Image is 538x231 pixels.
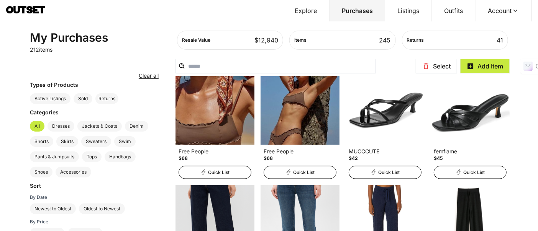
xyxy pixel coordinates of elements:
[125,121,148,132] label: Denim
[30,182,159,191] div: Sort
[431,164,510,179] a: Quick List
[30,151,79,162] label: Pants & Jumpsuits
[30,109,159,118] div: Categories
[261,164,340,179] a: Quick List
[434,148,507,155] div: femflame
[179,155,188,161] div: $68
[261,67,340,145] img: Product Image
[497,36,503,45] div: 41
[254,36,278,45] div: $ 12,940
[261,67,340,179] a: Product ImageFree People$68Quick List
[81,136,111,147] label: Sweaters
[139,72,159,80] button: Clear all
[349,148,422,155] div: MUCCCUTE
[264,148,336,155] div: Free People
[30,167,52,177] label: Shoes
[56,136,78,147] label: Skirts
[407,37,424,43] div: Returns
[378,169,400,176] span: Quick List
[460,59,510,73] button: Add Item
[56,167,91,177] label: Accessories
[30,46,52,54] p: 212 items
[416,59,457,73] button: Select
[30,194,159,200] div: By Date
[379,36,391,45] div: 245
[79,203,125,214] label: Oldest to Newest
[30,203,76,214] label: Newest to Oldest
[30,31,108,44] div: My Purchases
[176,67,254,179] a: Product ImageFree People$68Quick List
[346,67,425,179] a: Product ImageMUCCCUTE$42Quick List
[346,164,425,179] a: Quick List
[431,67,510,145] img: Product Image
[176,67,254,145] img: Product Image
[74,93,92,104] label: Sold
[293,169,315,176] span: Quick List
[208,169,230,176] span: Quick List
[30,121,44,132] label: All
[77,121,122,132] label: Jackets & Coats
[179,148,251,155] div: Free People
[114,136,136,147] label: Swim
[30,219,159,225] div: By Price
[346,67,425,145] img: Product Image
[463,169,485,176] span: Quick List
[48,121,74,132] label: Dresses
[105,151,136,162] label: Handbags
[82,151,102,162] label: Tops
[30,93,71,104] label: Active Listings
[30,81,159,90] div: Types of Products
[431,67,510,179] a: Product Imagefemflame$45Quick List
[434,155,443,161] div: $45
[349,155,358,161] div: $42
[264,155,273,161] div: $68
[30,136,53,147] label: Shorts
[294,37,307,43] div: Items
[182,37,210,43] div: Resale Value
[176,164,254,179] a: Quick List
[95,93,118,104] button: Returns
